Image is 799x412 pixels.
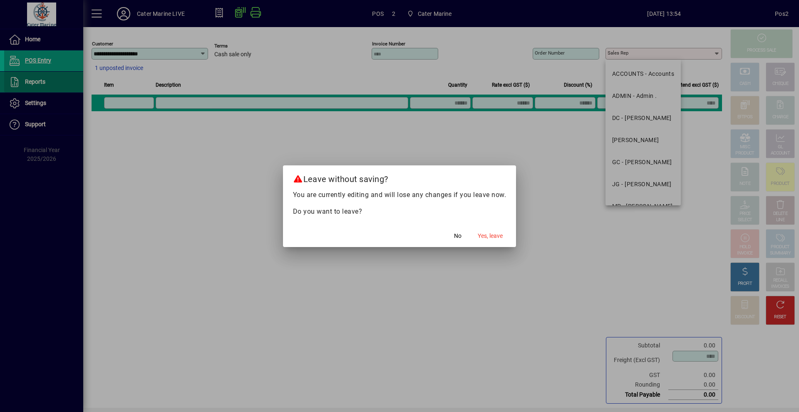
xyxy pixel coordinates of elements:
h2: Leave without saving? [283,165,516,190]
button: Yes, leave [474,229,506,244]
span: No [454,232,462,240]
span: Yes, leave [478,232,503,240]
p: Do you want to leave? [293,207,506,217]
button: No [444,229,471,244]
p: You are currently editing and will lose any changes if you leave now. [293,190,506,200]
